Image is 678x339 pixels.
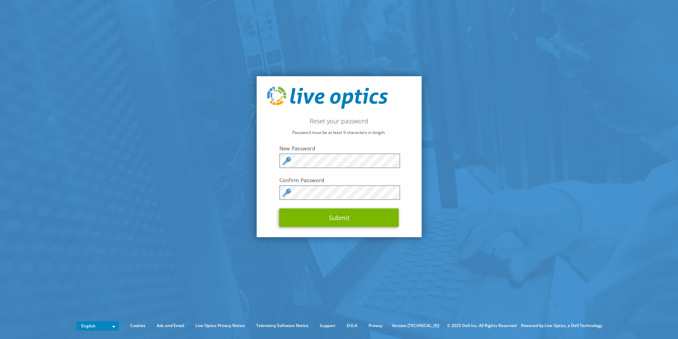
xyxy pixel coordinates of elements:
[267,86,388,109] img: live_optics_svg.svg
[342,322,362,329] a: EULA
[363,322,387,329] a: Privacy
[444,322,520,329] li: © 2025 Dell Inc. All Rights Reserved
[279,208,399,227] button: Submit
[152,322,189,329] a: Ads and Email
[190,322,250,329] a: Live Optics Privacy Notice
[279,145,399,152] label: New Password
[267,129,411,136] p: Password must be at least 9 characters in length.
[125,322,151,329] a: Cookies
[279,177,399,184] label: Confirm Password
[251,322,314,329] a: Telemetry Software Notice
[521,322,602,329] li: Powered by Live Optics, a Dell Technology
[388,322,443,329] li: Version [TECHNICAL_ID]
[267,117,411,125] h2: Reset your password
[315,322,341,329] a: Support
